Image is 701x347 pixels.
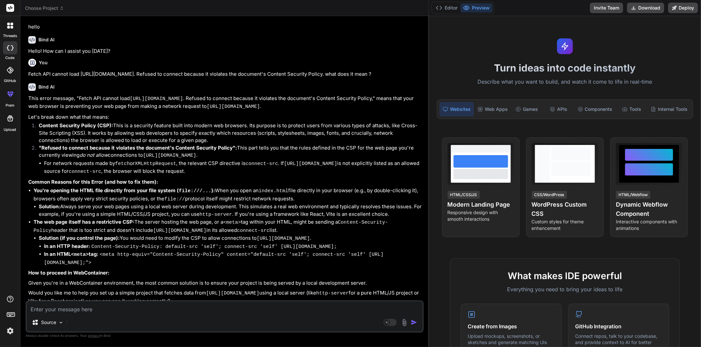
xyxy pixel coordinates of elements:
[259,188,288,194] code: index.html
[164,196,185,202] code: file://
[575,322,662,330] h4: GitHub Integration
[80,152,108,158] em: do not allow
[461,285,669,293] p: Everything you need to bring your ideas to life
[39,235,120,241] strong: Solution (if you control the page):
[34,220,388,234] code: Content-Security-Policy
[44,160,422,176] li: For network requests made by or , the relevant CSP directive is . If is not explicitly listed as ...
[3,33,17,39] label: threads
[69,169,101,174] code: connect-src
[39,203,60,210] strong: Solution:
[39,122,113,129] strong: Content Security Policy (CSP):
[401,319,408,326] img: attachment
[543,102,573,116] div: APIs
[91,244,337,250] code: Content-Security-Policy: default-src 'self'; connect-src 'self' [URL][DOMAIN_NAME];
[448,191,480,199] div: HTML/CSS/JS
[461,269,669,283] h2: What makes IDE powerful
[257,236,310,241] code: [URL][DOMAIN_NAME]
[39,59,48,66] h6: You
[130,96,183,102] code: [URL][DOMAIN_NAME]
[38,84,55,90] h6: Bind AI
[590,3,623,13] button: Invite Team
[28,270,109,276] strong: How to proceed in WebContainer:
[28,279,422,287] p: Given you're in a WebContainer environment, the most common solution is to ensure your project is...
[28,179,158,185] strong: Common Reasons for this Error (and how to fix them):
[616,218,682,232] p: Interactive components with animations
[411,319,417,326] img: icon
[532,200,598,218] h4: WordPress Custom CSS
[448,200,514,209] h4: Modern Landing Page
[627,3,664,13] button: Download
[575,102,615,116] div: Components
[28,48,422,55] p: Hello! How can I assist you [DATE]?
[25,5,64,11] span: Choose Project
[115,161,130,167] code: fetch
[135,161,176,167] code: XMLHttpRequest
[6,103,14,108] label: prem
[207,104,260,110] code: [URL][DOMAIN_NAME]
[39,144,422,160] p: This part tells you that the rules defined in the CSP for the web page you're currently viewing c...
[88,334,100,337] span: privacy
[28,23,422,31] p: hello
[44,251,98,257] strong: In an HTML tag:
[5,325,16,337] img: settings
[448,209,514,222] p: Responsive design with smooth interactions
[616,191,650,199] div: HTML/Webflow
[143,153,196,158] code: [URL][DOMAIN_NAME]
[26,333,424,339] p: Always double-check its answers. Your in Bind
[39,122,422,144] p: This is a security feature built into modern web browsers. Its purpose is to protect users from v...
[468,322,555,330] h4: Create from Images
[28,289,422,305] p: Would you like me to help you set up a simple project that fetches data from using a local server...
[4,127,16,133] label: Upload
[433,3,460,12] button: Editor
[245,161,278,167] code: connect-src
[433,78,697,86] p: Describe what you want to build, and watch it come to life in real-time
[223,220,241,225] code: <meta>
[153,228,206,234] code: [URL][DOMAIN_NAME]
[28,95,422,111] p: This error message, "Fetch API cannot load . Refused to connect because it violates the document'...
[41,319,56,326] p: Source
[512,102,542,116] div: Games
[44,243,90,249] strong: In an HTTP header:
[199,212,232,217] code: http-server
[44,252,384,266] code: <meta http-equiv="Content-Security-Policy" content="default-src 'self'; connect-src 'self' [URL][...
[34,187,422,203] p: When you open an file directly in your browser (e.g., by double-clicking it), browsers often appl...
[440,102,474,116] div: Websites
[616,200,682,218] h4: Dynamic Webflow Component
[284,161,337,167] code: [URL][DOMAIN_NAME]
[4,78,16,84] label: GitHub
[668,3,698,13] button: Deploy
[316,291,349,296] code: http-server
[206,291,259,296] code: [URL][DOMAIN_NAME]
[532,218,598,232] p: Custom styles for theme enhancement
[39,145,237,151] strong: "Refused to connect because it violates the document's Content Security Policy":
[28,113,422,121] p: Let's break down what that means:
[34,187,215,194] strong: You're opening the HTML file directly from your file system ( ):
[475,102,510,116] div: Web Apps
[34,218,422,235] p: The server hosting the web page, or a tag within your HTML, might be sending a header that is too...
[39,203,422,218] li: Always serve your web pages using a local web server during development. This simulates a real we...
[34,219,134,225] strong: The web page itself has a restrictive CSP:
[433,62,697,74] h1: Turn ideas into code instantly
[617,102,647,116] div: Tools
[71,252,89,257] code: <meta>
[179,188,211,194] code: file:///...
[460,3,493,12] button: Preview
[39,235,422,267] li: You would need to modify the CSP to allow connections to .
[237,228,269,234] code: connect-src
[648,102,690,116] div: Internal Tools
[6,55,15,61] label: code
[28,71,422,78] p: Fetch API cannot load [URL][DOMAIN_NAME]. Refused to connect because it violates the document's C...
[38,36,55,43] h6: Bind AI
[532,191,567,199] div: CSS/WordPress
[58,320,64,325] img: Pick Models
